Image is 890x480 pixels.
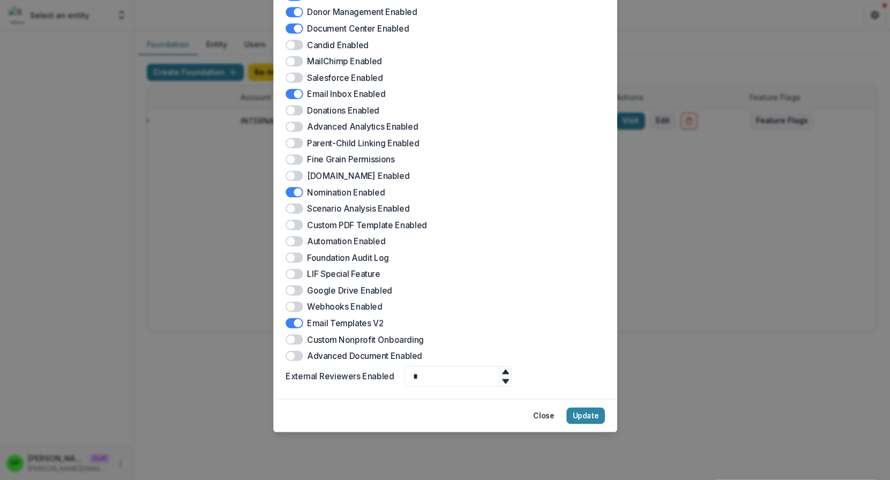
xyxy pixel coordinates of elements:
[307,333,424,346] label: Custom Nonprofit Onboarding
[307,317,384,329] label: Email Templates V2
[307,39,369,51] label: Candid Enabled
[527,408,560,424] button: Close
[307,22,409,35] label: Document Center Enabled
[307,219,427,231] label: Custom PDF Template Enabled
[307,284,392,297] label: Google Drive Enabled
[307,301,382,313] label: Webhooks Enabled
[307,186,385,199] label: Nomination Enabled
[307,235,385,247] label: Automation Enabled
[307,268,380,280] label: LIF Special Feature
[286,370,394,382] label: External Reviewers Enabled
[307,202,409,215] label: Scenario Analysis Enabled
[307,350,422,362] label: Advanced Document Enabled
[307,6,417,18] label: Donor Management Enabled
[566,408,605,424] button: Update
[307,121,418,133] label: Advanced Analytics Enabled
[307,55,382,67] label: MailChimp Enabled
[307,104,379,117] label: Donations Enabled
[307,72,383,84] label: Salesforce Enabled
[307,170,409,182] label: [DOMAIN_NAME] Enabled
[307,252,389,264] label: Foundation Audit Log
[307,137,419,149] label: Parent-Child Linking Enabled
[307,153,394,166] label: Fine Grain Permissions
[307,88,385,100] label: Email Inbox Enabled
